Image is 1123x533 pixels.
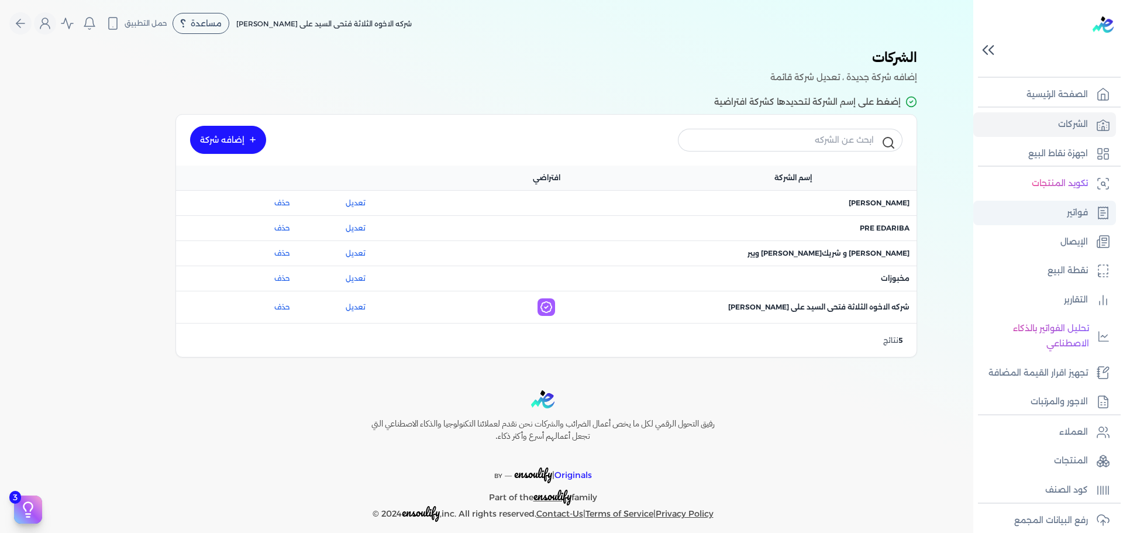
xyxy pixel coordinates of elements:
p: التقارير [1064,293,1088,308]
p: إضغط على إسم الشركة لتحديدها كشركة افتراضية [168,95,917,110]
button: حمل التطبيق [103,13,170,33]
p: نقطة البيع [1048,263,1088,278]
a: رفع البيانات المجمع [973,508,1116,533]
a: ensoulify [533,492,571,503]
span: حمل التطبيق [125,18,167,29]
span: 3 [9,491,21,504]
span: BY [494,472,502,480]
h6: رفيق التحول الرقمي لكل ما يخص أعمال الضرائب والشركات نحن نقدم لعملائنا التكنولوجيا والذكاء الاصطن... [346,418,739,443]
p: © 2024 ,inc. All rights reserved. | | [346,505,739,522]
span: ensoulify [533,487,571,505]
a: تعديل [309,198,402,208]
a: الصفحة الرئيسية [973,82,1116,107]
span: [PERSON_NAME] و شريك[PERSON_NAME] ويير [747,248,910,259]
img: logo [1093,16,1114,33]
p: الشركات [1058,117,1088,132]
div: مساعدة [173,13,229,34]
h3: الشركات [168,47,917,70]
a: تكويد المنتجات [973,171,1116,196]
a: الاجور والمرتبات [973,390,1116,414]
p: Part of the family [346,484,739,506]
p: اجهزة نقاط البيع [1028,146,1088,161]
p: الصفحة الرئيسية [1026,87,1088,102]
a: اجهزة نقاط البيع [973,142,1116,166]
a: تحليل الفواتير بالذكاء الاصطناعي [973,317,1116,356]
sup: __ [505,469,512,477]
a: Privacy Policy [656,508,714,519]
input: ابحث عن الشركه [678,129,902,151]
span: مساعدة [191,19,222,27]
a: تجهيز اقرار القيمة المضافة [973,361,1116,386]
a: الإيصال [973,230,1116,255]
a: تعديل [309,273,402,284]
p: نتائج [883,333,902,348]
span: افتراضي [533,173,560,183]
button: حذف [197,248,290,259]
p: كود الصنف [1045,483,1088,498]
a: العملاء [973,420,1116,445]
a: فواتير [973,201,1116,225]
button: حذف [197,302,290,312]
a: الشركات [973,112,1116,137]
p: الإيصال [1060,235,1088,250]
span: 5 [898,336,902,345]
span: Originals [554,470,592,480]
p: | [346,452,739,484]
a: Contact-Us [536,508,583,519]
a: التقارير [973,288,1116,312]
span: ensoulify [514,465,552,483]
p: رفع البيانات المجمع [1014,513,1088,528]
button: حذف [197,198,290,208]
a: تعديل [309,302,402,312]
p: تحليل الفواتير بالذكاء الاصطناعي [979,321,1089,351]
span: Pre eDariba [860,223,910,233]
span: مخبوزات [881,273,910,284]
img: logo [531,390,554,408]
button: 3 [14,496,42,524]
span: إسم الشركة [774,173,812,183]
span: [PERSON_NAME] [849,198,910,208]
span: شركه الاخوه الثلاثة فتحى السيد على [PERSON_NAME] [236,19,412,28]
a: Terms of Service [585,508,653,519]
p: فواتير [1067,205,1088,221]
a: إضافه شركة [190,126,266,154]
p: الاجور والمرتبات [1031,394,1088,410]
p: تكويد المنتجات [1032,176,1088,191]
a: كود الصنف [973,478,1116,503]
p: العملاء [1059,425,1088,440]
a: نقطة البيع [973,259,1116,283]
p: إضافه شركة جديدة ، تعديل شركة قائمة [168,70,917,85]
span: ensoulify [402,503,440,521]
span: شركه الاخوه الثلاثة فتحى السيد على [PERSON_NAME] [728,302,910,312]
a: تعديل [309,223,402,233]
button: حذف [197,273,290,284]
a: تعديل [309,248,402,259]
p: المنتجات [1054,453,1088,469]
p: تجهيز اقرار القيمة المضافة [988,366,1088,381]
a: المنتجات [973,449,1116,473]
button: حذف [197,223,290,233]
